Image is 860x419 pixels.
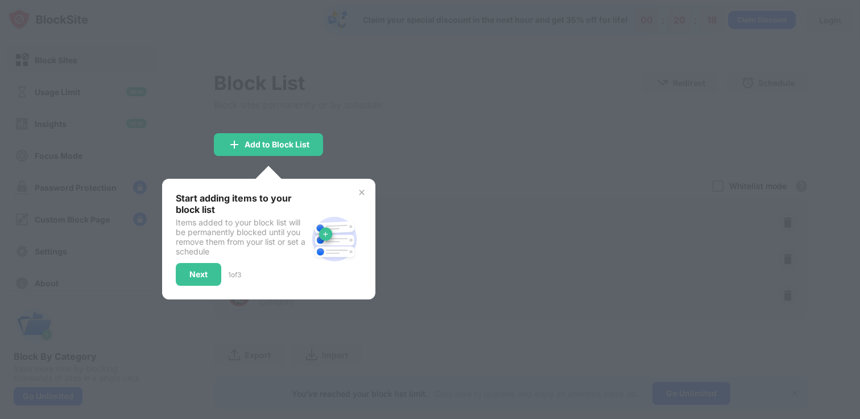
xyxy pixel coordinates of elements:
div: Next [189,270,208,279]
div: Start adding items to your block list [176,192,307,215]
div: 1 of 3 [228,270,241,279]
img: block-site.svg [307,212,362,266]
img: x-button.svg [357,188,366,197]
div: Items added to your block list will be permanently blocked until you remove them from your list o... [176,217,307,256]
div: Add to Block List [245,140,309,149]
